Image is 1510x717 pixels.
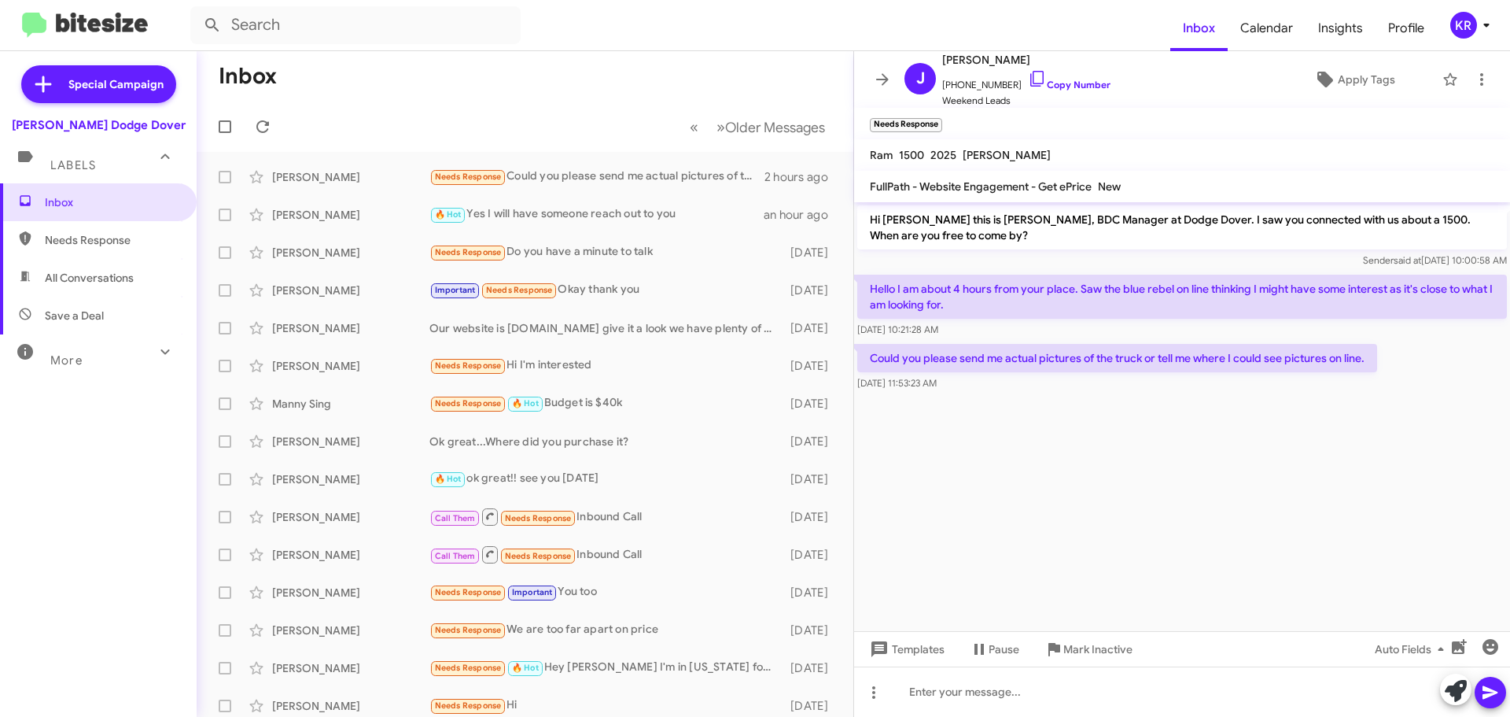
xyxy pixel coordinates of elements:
[429,320,783,336] div: Our website is [DOMAIN_NAME] give it a look we have plenty of vehicles
[429,394,783,412] div: Budget is $40k
[857,344,1377,372] p: Could you please send me actual pictures of the truck or tell me where I could see pictures on line.
[429,205,764,224] div: Yes I will have someone reach out to you
[783,358,841,374] div: [DATE]
[783,434,841,449] div: [DATE]
[1363,254,1507,266] span: Sender [DATE] 10:00:58 AM
[857,377,937,389] span: [DATE] 11:53:23 AM
[505,513,572,523] span: Needs Response
[50,353,83,368] span: More
[429,583,783,601] div: You too
[435,209,462,220] span: 🔥 Hot
[272,320,429,336] div: [PERSON_NAME]
[942,50,1110,69] span: [PERSON_NAME]
[45,194,179,210] span: Inbox
[1306,6,1376,51] a: Insights
[783,585,841,601] div: [DATE]
[1437,12,1493,39] button: KR
[429,545,783,564] div: Inbound Call
[1273,65,1434,94] button: Apply Tags
[690,117,698,137] span: «
[435,551,476,561] span: Call Them
[272,283,429,298] div: [PERSON_NAME]
[783,660,841,676] div: [DATE]
[272,698,429,714] div: [PERSON_NAME]
[435,474,462,484] span: 🔥 Hot
[435,513,476,523] span: Call Them
[512,587,553,597] span: Important
[272,358,429,374] div: [PERSON_NAME]
[1170,6,1228,51] a: Inbox
[429,507,783,527] div: Inbound Call
[681,111,834,143] nav: Page navigation example
[783,471,841,487] div: [DATE]
[435,285,476,295] span: Important
[963,148,1051,162] span: [PERSON_NAME]
[916,66,925,91] span: J
[1028,79,1110,91] a: Copy Number
[429,659,783,677] div: Hey [PERSON_NAME] I'm in [US_STATE] for parents weekend! Let's talk [DATE]. Thx
[272,434,429,449] div: [PERSON_NAME]
[190,6,521,44] input: Search
[1228,6,1306,51] a: Calendar
[435,247,502,257] span: Needs Response
[435,360,502,371] span: Needs Response
[435,663,502,673] span: Needs Response
[725,119,825,136] span: Older Messages
[783,698,841,714] div: [DATE]
[272,585,429,601] div: [PERSON_NAME]
[783,623,841,638] div: [DATE]
[429,434,783,449] div: Ok great...Where did you purchase it?
[45,308,104,323] span: Save a Deal
[1394,254,1421,266] span: said at
[783,509,841,525] div: [DATE]
[435,625,502,635] span: Needs Response
[272,471,429,487] div: [PERSON_NAME]
[783,547,841,563] div: [DATE]
[45,270,134,286] span: All Conversations
[1098,179,1121,194] span: New
[783,245,841,261] div: [DATE]
[429,168,764,186] div: Could you please send me actual pictures of the truck or tell me where I could see pictures on line.
[957,635,1032,663] button: Pause
[857,205,1507,249] p: Hi [PERSON_NAME] this is [PERSON_NAME], BDC Manager at Dodge Dover. I saw you connected with us a...
[716,117,725,137] span: »
[429,357,783,375] div: Hi I'm interested
[429,281,783,299] div: Okay thank you
[867,635,945,663] span: Templates
[870,118,942,132] small: Needs Response
[272,509,429,525] div: [PERSON_NAME]
[512,663,539,673] span: 🔥 Hot
[505,551,572,561] span: Needs Response
[272,396,429,412] div: Manny Sing
[12,117,186,133] div: [PERSON_NAME] Dodge Dover
[783,320,841,336] div: [DATE]
[1450,12,1477,39] div: KR
[272,207,429,223] div: [PERSON_NAME]
[680,111,708,143] button: Previous
[1032,635,1145,663] button: Mark Inactive
[783,396,841,412] div: [DATE]
[870,148,893,162] span: Ram
[870,179,1092,194] span: FullPath - Website Engagement - Get ePrice
[50,158,96,172] span: Labels
[857,323,938,335] span: [DATE] 10:21:28 AM
[429,470,783,488] div: ok great!! see you [DATE]
[1376,6,1437,51] a: Profile
[429,621,783,639] div: We are too far apart on price
[764,169,841,185] div: 2 hours ago
[435,700,502,711] span: Needs Response
[45,232,179,248] span: Needs Response
[219,64,277,89] h1: Inbox
[942,93,1110,109] span: Weekend Leads
[435,398,502,408] span: Needs Response
[435,172,502,182] span: Needs Response
[272,547,429,563] div: [PERSON_NAME]
[1063,635,1132,663] span: Mark Inactive
[68,76,164,92] span: Special Campaign
[707,111,834,143] button: Next
[1338,65,1395,94] span: Apply Tags
[1362,635,1463,663] button: Auto Fields
[930,148,956,162] span: 2025
[783,283,841,298] div: [DATE]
